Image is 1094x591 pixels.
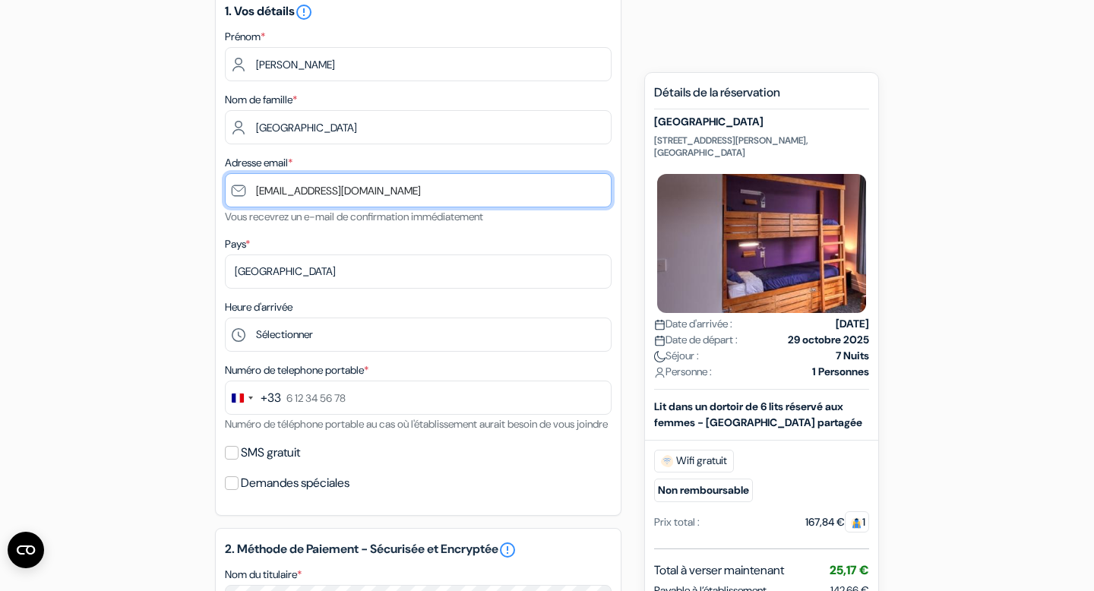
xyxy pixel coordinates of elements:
[225,417,608,431] small: Numéro de téléphone portable au cas où l'établissement aurait besoin de vous joindre
[225,173,612,207] input: Entrer adresse e-mail
[654,450,734,472] span: Wifi gratuit
[225,92,297,108] label: Nom de famille
[805,514,869,530] div: 167,84 €
[654,351,666,362] img: moon.svg
[654,319,666,330] img: calendar.svg
[654,367,666,378] img: user_icon.svg
[654,134,869,159] p: [STREET_ADDRESS][PERSON_NAME], [GEOGRAPHIC_DATA]
[225,155,292,171] label: Adresse email
[788,332,869,348] strong: 29 octobre 2025
[225,541,612,559] h5: 2. Méthode de Paiement - Sécurisée et Encryptée
[830,562,869,578] span: 25,17 €
[225,29,265,45] label: Prénom
[295,3,313,21] i: error_outline
[654,348,699,364] span: Séjour :
[225,110,612,144] input: Entrer le nom de famille
[654,364,712,380] span: Personne :
[851,517,862,529] img: guest.svg
[654,561,784,580] span: Total à verser maintenant
[654,85,869,109] h5: Détails de la réservation
[661,455,673,467] img: free_wifi.svg
[225,3,612,21] h5: 1. Vos détails
[8,532,44,568] button: Ouvrir le widget CMP
[654,514,700,530] div: Prix total :
[241,472,349,494] label: Demandes spéciales
[225,362,368,378] label: Numéro de telephone portable
[225,210,483,223] small: Vous recevrez un e-mail de confirmation immédiatement
[654,316,732,332] span: Date d'arrivée :
[241,442,300,463] label: SMS gratuit
[226,381,281,414] button: Change country, selected France (+33)
[654,479,753,502] small: Non remboursable
[225,381,612,415] input: 6 12 34 56 78
[836,316,869,332] strong: [DATE]
[654,335,666,346] img: calendar.svg
[225,47,612,81] input: Entrez votre prénom
[225,236,250,252] label: Pays
[295,3,313,19] a: error_outline
[654,115,869,128] h5: [GEOGRAPHIC_DATA]
[812,364,869,380] strong: 1 Personnes
[225,567,302,583] label: Nom du titulaire
[498,541,517,559] a: error_outline
[261,389,281,407] div: +33
[836,348,869,364] strong: 7 Nuits
[654,332,738,348] span: Date de départ :
[225,299,292,315] label: Heure d'arrivée
[845,511,869,533] span: 1
[654,400,862,429] b: Lit dans un dortoir de 6 lits réservé aux femmes - [GEOGRAPHIC_DATA] partagée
